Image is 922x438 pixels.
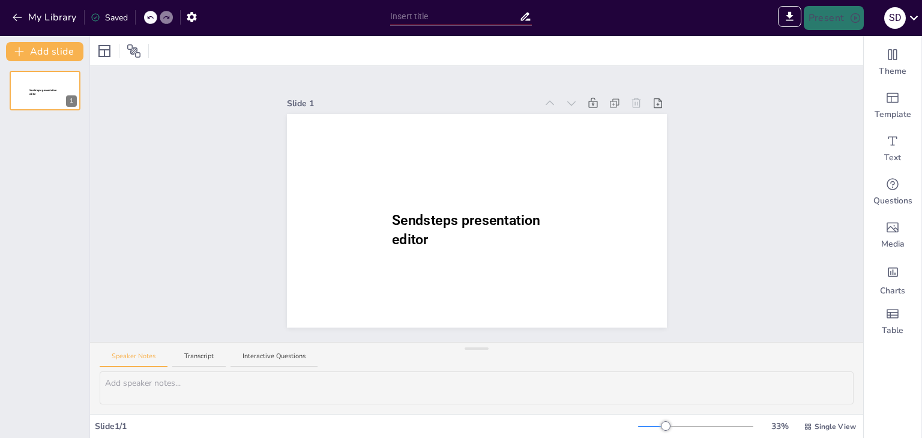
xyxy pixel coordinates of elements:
[873,195,912,207] span: Questions
[815,421,856,432] span: Single View
[804,6,864,30] button: Present
[879,65,906,77] span: Theme
[778,6,801,30] span: Export to PowerPoint
[230,352,318,368] button: Interactive Questions
[864,214,921,257] div: Add images, graphics, shapes or video
[391,212,540,247] span: Sendsteps presentation editor
[765,420,794,433] div: 33 %
[864,170,921,214] div: Get real-time input from your audience
[875,109,911,121] span: Template
[882,325,903,337] span: Table
[127,44,141,58] span: Position
[287,97,537,110] div: Slide 1
[91,11,128,24] div: Saved
[10,71,80,110] div: Sendsteps presentation editor1
[6,42,83,61] button: Add slide
[884,6,906,30] button: S D
[881,238,905,250] span: Media
[864,300,921,343] div: Add a table
[864,41,921,84] div: Change the overall theme
[884,7,906,29] div: S D
[864,127,921,170] div: Add text boxes
[390,8,519,25] input: Insert title
[9,8,82,27] button: My Library
[864,257,921,300] div: Add charts and graphs
[66,95,77,107] div: 1
[95,420,638,433] div: Slide 1 / 1
[100,352,167,368] button: Speaker Notes
[880,285,905,297] span: Charts
[864,84,921,127] div: Add ready made slides
[95,41,114,61] div: Layout
[29,89,57,95] span: Sendsteps presentation editor
[172,352,226,368] button: Transcript
[884,152,901,164] span: Text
